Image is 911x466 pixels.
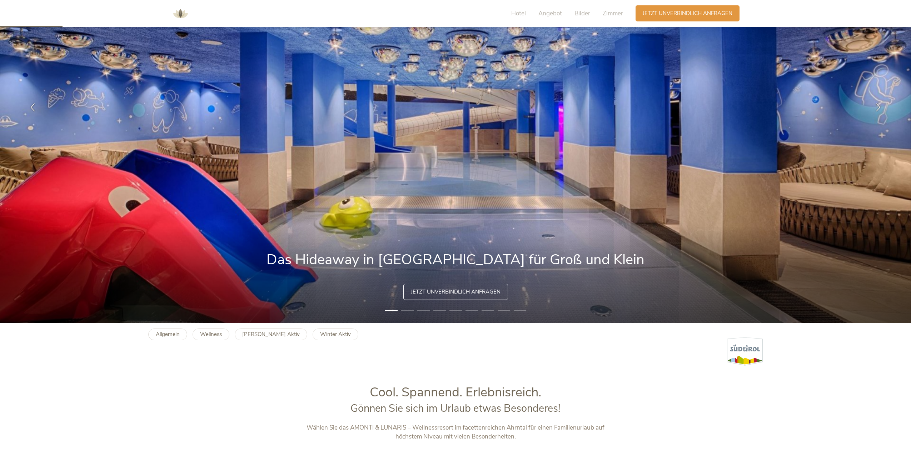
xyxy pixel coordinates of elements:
[603,9,623,17] span: Zimmer
[350,401,561,415] span: Gönnen Sie sich im Urlaub etwas Besonderes!
[148,329,187,340] a: Allgemein
[170,3,191,24] img: AMONTI & LUNARIS Wellnessresort
[574,9,590,17] span: Bilder
[370,384,541,401] span: Cool. Spannend. Erlebnisreich.
[156,331,180,338] b: Allgemein
[538,9,562,17] span: Angebot
[511,9,526,17] span: Hotel
[727,337,763,366] img: Südtirol
[320,331,351,338] b: Winter Aktiv
[242,331,300,338] b: [PERSON_NAME] Aktiv
[170,11,191,16] a: AMONTI & LUNARIS Wellnessresort
[643,10,732,17] span: Jetzt unverbindlich anfragen
[307,423,605,441] p: Wählen Sie das AMONTI & LUNARIS – Wellnessresort im facettenreichen Ahrntal für einen Familienurl...
[313,329,358,340] a: Winter Aktiv
[411,288,501,296] span: Jetzt unverbindlich anfragen
[235,329,307,340] a: [PERSON_NAME] Aktiv
[193,329,229,340] a: Wellness
[200,331,222,338] b: Wellness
